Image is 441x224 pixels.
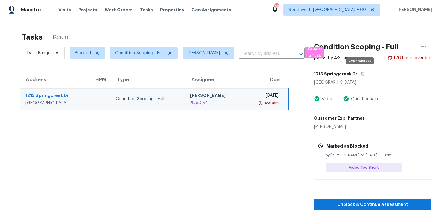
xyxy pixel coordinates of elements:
[25,92,84,100] div: 1213 Springcreek Dr
[288,7,366,13] span: Southwest, [GEOGRAPHIC_DATA] + 60
[191,7,231,13] span: Geo Assignments
[305,47,324,58] button: Create a Task
[349,96,379,102] div: Questionnaire
[308,45,321,60] span: Create a Task
[239,49,288,59] input: Search by address
[52,34,69,41] span: 1 Results
[190,92,238,100] div: [PERSON_NAME]
[116,96,180,102] div: Condition Scoping - Full
[185,71,243,88] th: Assignee
[75,50,91,56] span: Blocked
[395,7,432,13] span: [PERSON_NAME]
[314,115,364,121] h5: Customer Exp. Partner
[188,50,220,56] span: [PERSON_NAME]
[314,44,399,50] h2: Condition Scoping - Full
[105,7,133,13] span: Work Orders
[21,7,41,13] span: Maestro
[25,100,84,106] div: [GEOGRAPHIC_DATA]
[314,55,350,61] div: [DATE] by 4:30am
[115,50,164,56] span: Condition Scoping - Full
[89,71,111,88] th: HPM
[314,71,357,77] h5: 1213 Springcreek Dr
[297,50,305,58] button: Open
[248,92,279,100] div: [DATE]
[78,7,97,13] span: Projects
[343,95,349,102] img: Artifact Present Icon
[20,71,89,88] th: Address
[58,7,71,13] span: Visits
[314,79,431,86] div: [GEOGRAPHIC_DATA]
[243,71,289,88] th: Due
[392,55,431,61] div: 176 hours overdue
[314,124,364,130] div: [PERSON_NAME]
[263,100,279,106] div: 4:30am
[349,164,381,171] span: Video Too Short
[319,201,426,209] span: Unblock & Continue Assessment
[22,34,43,40] h2: Tasks
[190,100,238,106] div: Blocked
[314,95,320,102] img: Artifact Present Icon
[274,4,279,10] div: 697
[27,50,51,56] span: Date Range
[320,96,336,102] div: Videos
[160,7,184,13] span: Properties
[326,143,368,149] p: Marked as Blocked
[326,152,429,158] div: by [PERSON_NAME] on [DATE] 8:33pm
[258,100,263,106] img: Overdue Alarm Icon
[318,143,323,149] img: Gray Cancel Icon
[111,71,185,88] th: Type
[140,8,153,12] span: Tasks
[387,55,392,61] img: Overdue Alarm Icon
[314,199,431,210] button: Unblock & Continue Assessment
